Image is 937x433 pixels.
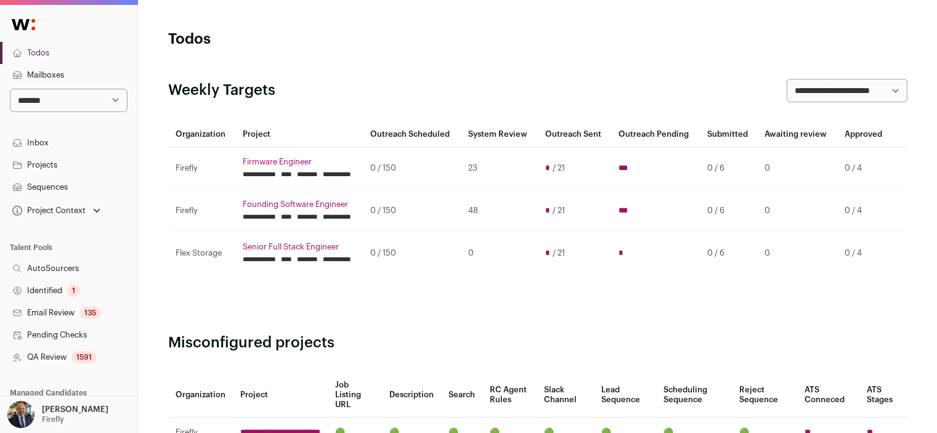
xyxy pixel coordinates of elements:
[837,147,891,190] td: 0 / 4
[363,147,461,190] td: 0 / 150
[611,122,699,147] th: Outreach Pending
[757,190,837,232] td: 0
[837,232,891,275] td: 0 / 4
[7,401,34,428] img: 18202275-medium_jpg
[10,202,103,219] button: Open dropdown
[553,163,565,173] span: / 21
[42,415,64,424] p: Firefly
[243,157,356,167] a: Firmware Engineer
[700,190,758,232] td: 0 / 6
[243,242,356,252] a: Senior Full Stack Engineer
[168,373,233,418] th: Organization
[168,147,235,190] td: Firefly
[168,190,235,232] td: Firefly
[71,351,97,363] div: 1591
[553,206,565,216] span: / 21
[5,12,42,37] img: Wellfound
[757,147,837,190] td: 0
[837,122,891,147] th: Approved
[537,373,594,418] th: Slack Channel
[482,373,537,418] th: RC Agent Rules
[700,122,758,147] th: Submitted
[553,248,565,258] span: / 21
[757,122,837,147] th: Awaiting review
[700,147,758,190] td: 0 / 6
[859,373,907,418] th: ATS Stages
[363,232,461,275] td: 0 / 150
[461,190,538,232] td: 48
[243,200,356,209] a: Founding Software Engineer
[67,285,80,297] div: 1
[461,147,538,190] td: 23
[363,122,461,147] th: Outreach Scheduled
[5,401,111,428] button: Open dropdown
[235,122,363,147] th: Project
[538,122,611,147] th: Outreach Sent
[382,373,441,418] th: Description
[168,81,275,100] h2: Weekly Targets
[233,373,328,418] th: Project
[461,122,538,147] th: System Review
[461,232,538,275] td: 0
[797,373,859,418] th: ATS Conneced
[328,373,383,418] th: Job Listing URL
[79,307,101,319] div: 135
[594,373,656,418] th: Lead Sequence
[441,373,482,418] th: Search
[757,232,837,275] td: 0
[837,190,891,232] td: 0 / 4
[732,373,797,418] th: Reject Sequence
[168,333,907,353] h2: Misconfigured projects
[10,206,86,216] div: Project Context
[363,190,461,232] td: 0 / 150
[656,373,732,418] th: Scheduling Sequence
[42,405,108,415] p: [PERSON_NAME]
[168,122,235,147] th: Organization
[168,30,415,49] h1: Todos
[168,232,235,275] td: Flex Storage
[700,232,758,275] td: 0 / 6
